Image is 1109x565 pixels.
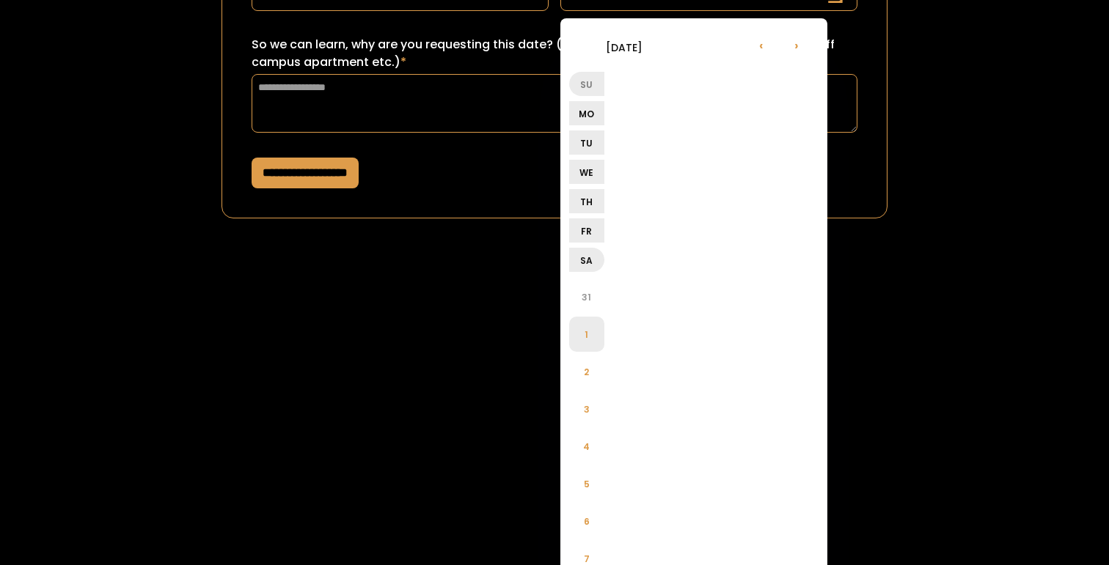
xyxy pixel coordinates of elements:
[569,189,604,213] li: Th
[779,27,814,62] li: ›
[744,27,779,62] li: ‹
[569,503,604,539] li: 6
[569,72,604,96] li: Su
[569,279,604,314] li: 31
[569,317,604,352] li: 1
[569,218,604,243] li: Fr
[569,130,604,155] li: Tu
[252,36,857,71] label: So we can learn, why are you requesting this date? (ex: sorority recruitment, lease turn over for...
[569,466,604,501] li: 5
[569,29,679,64] li: [DATE]
[569,101,604,125] li: Mo
[569,248,604,272] li: Sa
[569,391,604,426] li: 3
[569,429,604,464] li: 4
[569,354,604,389] li: 2
[569,160,604,184] li: We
